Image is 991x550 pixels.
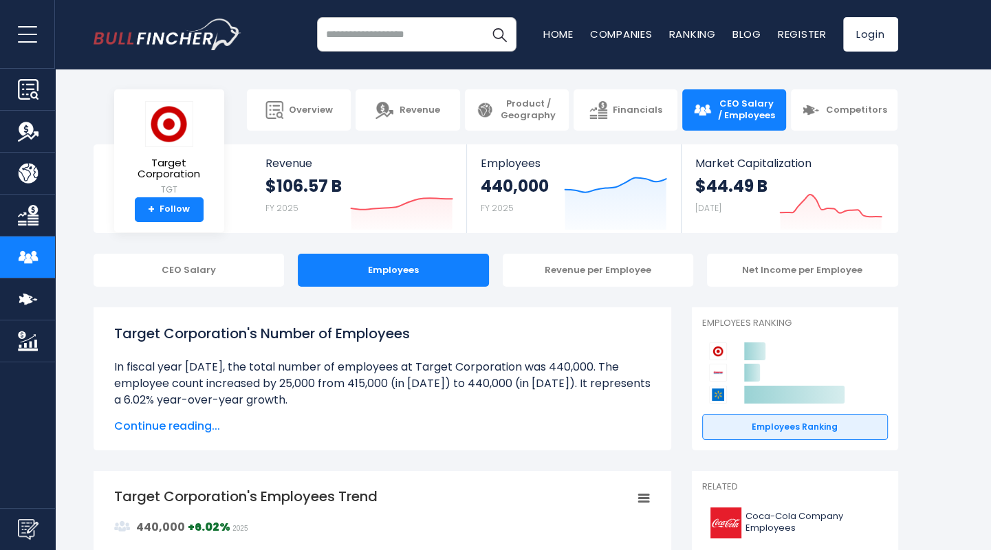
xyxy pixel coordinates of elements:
[574,89,677,131] a: Financials
[252,144,467,233] a: Revenue $106.57 B FY 2025
[114,323,651,344] h1: Target Corporation's Number of Employees
[717,98,775,122] span: CEO Salary / Employees
[124,100,214,197] a: Target Corporation TGT
[695,202,721,214] small: [DATE]
[791,89,897,131] a: Competitors
[695,157,882,170] span: Market Capitalization
[467,144,681,233] a: Employees 440,000 FY 2025
[825,104,886,116] span: Competitors
[481,202,514,214] small: FY 2025
[843,17,898,52] a: Login
[669,27,716,41] a: Ranking
[265,157,453,170] span: Revenue
[481,157,667,170] span: Employees
[125,184,213,196] small: TGT
[745,511,880,534] span: Coca-Cola Company Employees
[732,27,761,41] a: Blog
[543,27,574,41] a: Home
[709,386,727,404] img: Walmart competitors logo
[778,27,827,41] a: Register
[709,342,727,360] img: Target Corporation competitors logo
[195,519,230,535] strong: 6.02%
[702,481,888,493] p: Related
[114,487,378,506] tspan: Target Corporation's Employees Trend
[265,202,298,214] small: FY 2025
[114,518,131,535] img: graph_employee_icon.svg
[590,27,653,41] a: Companies
[135,197,204,222] a: +Follow
[481,175,549,197] strong: 440,000
[702,504,888,542] a: Coca-Cola Company Employees
[356,89,459,131] a: Revenue
[709,364,727,382] img: Costco Wholesale Corporation competitors logo
[682,144,896,233] a: Market Capitalization $44.49 B [DATE]
[482,17,516,52] button: Search
[499,98,558,122] span: Product / Geography
[114,359,651,408] li: In fiscal year [DATE], the total number of employees at Target Corporation was 440,000. The emplo...
[465,89,569,131] a: Product / Geography
[695,175,767,197] strong: $44.49 B
[188,519,230,535] strong: +
[94,19,241,50] a: Go to homepage
[702,414,888,440] a: Employees Ranking
[94,19,241,50] img: bullfincher logo
[710,507,741,538] img: KO logo
[136,519,185,535] strong: 440,000
[702,318,888,329] p: Employees Ranking
[232,525,248,532] span: 2025
[707,254,898,287] div: Net Income per Employee
[682,89,786,131] a: CEO Salary / Employees
[148,203,155,216] strong: +
[94,254,285,287] div: CEO Salary
[298,254,489,287] div: Employees
[289,104,333,116] span: Overview
[503,254,694,287] div: Revenue per Employee
[247,89,351,131] a: Overview
[613,104,662,116] span: Financials
[114,418,651,434] span: Continue reading...
[125,157,213,180] span: Target Corporation
[265,175,342,197] strong: $106.57 B
[399,104,439,116] span: Revenue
